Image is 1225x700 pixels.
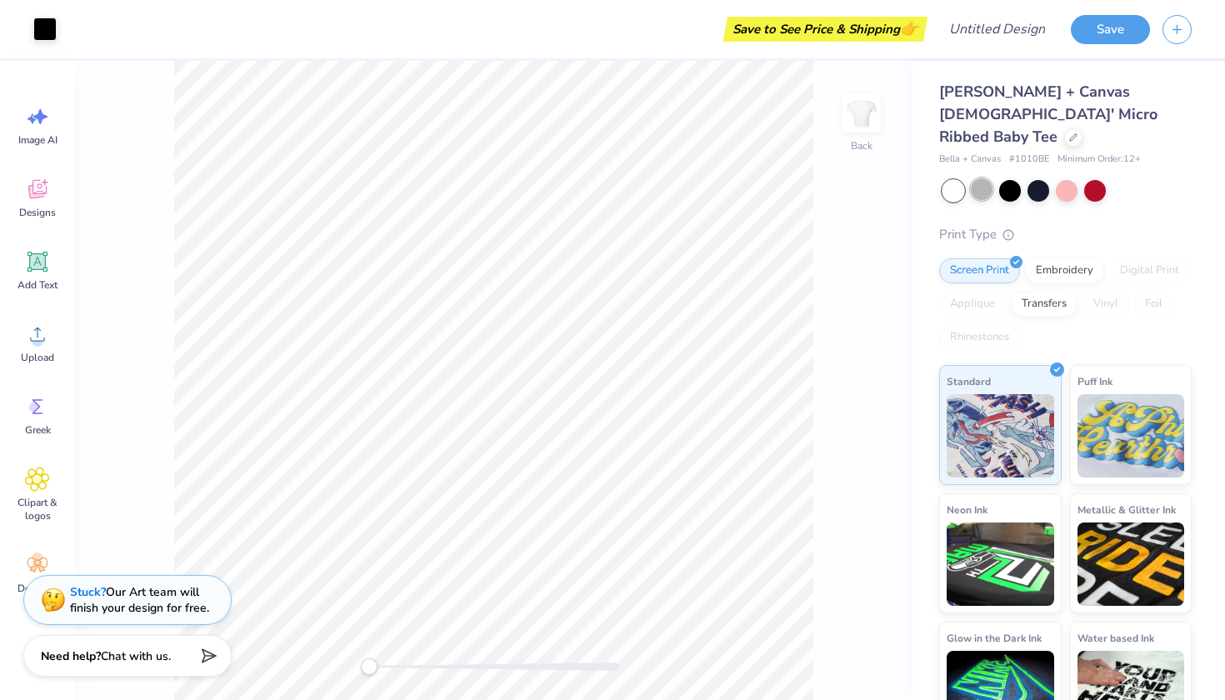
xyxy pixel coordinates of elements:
span: Image AI [18,133,57,147]
span: 👉 [900,18,918,38]
span: Glow in the Dark Ink [947,629,1042,647]
div: Applique [939,292,1006,317]
span: Chat with us. [101,648,171,664]
span: Water based Ink [1077,629,1154,647]
span: [PERSON_NAME] + Canvas [DEMOGRAPHIC_DATA]' Micro Ribbed Baby Tee [939,82,1157,147]
div: Embroidery [1025,258,1104,283]
button: Save [1071,15,1150,44]
input: Untitled Design [936,12,1058,46]
span: Upload [21,351,54,364]
span: Minimum Order: 12 + [1057,152,1141,167]
span: Clipart & logos [10,496,65,522]
span: Greek [25,423,51,437]
strong: Stuck? [70,584,106,600]
span: # 1010BE [1009,152,1049,167]
span: Bella + Canvas [939,152,1001,167]
span: Decorate [17,582,57,595]
strong: Need help? [41,648,101,664]
img: Metallic & Glitter Ink [1077,522,1185,606]
div: Screen Print [939,258,1020,283]
img: Neon Ink [947,522,1054,606]
div: Digital Print [1109,258,1190,283]
div: Our Art team will finish your design for free. [70,584,209,616]
span: Standard [947,372,991,390]
span: Designs [19,206,56,219]
img: Back [845,97,878,130]
div: Rhinestones [939,325,1020,350]
div: Save to See Price & Shipping [727,17,923,42]
div: Accessibility label [361,658,377,675]
div: Vinyl [1082,292,1129,317]
span: Metallic & Glitter Ink [1077,501,1176,518]
span: Add Text [17,278,57,292]
img: Standard [947,394,1054,477]
span: Puff Ink [1077,372,1112,390]
div: Back [851,138,872,153]
div: Transfers [1011,292,1077,317]
div: Print Type [939,225,1192,244]
div: Foil [1134,292,1173,317]
img: Puff Ink [1077,394,1185,477]
span: Neon Ink [947,501,987,518]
